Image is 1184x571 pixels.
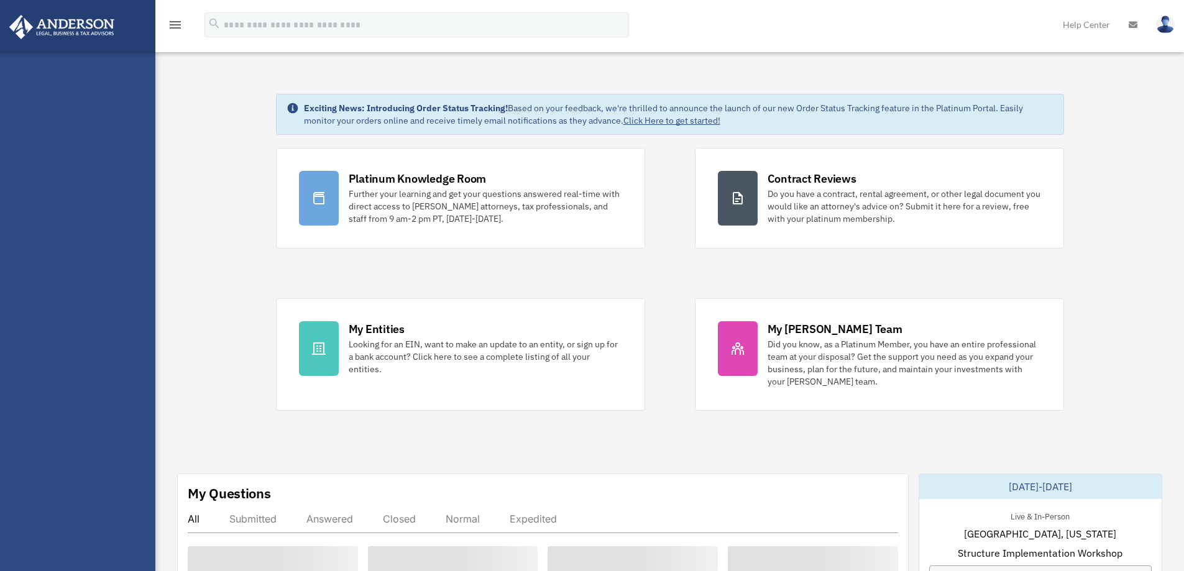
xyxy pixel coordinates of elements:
img: User Pic [1156,16,1175,34]
div: Based on your feedback, we're thrilled to announce the launch of our new Order Status Tracking fe... [304,102,1053,127]
div: My Entities [349,321,405,337]
div: [DATE]-[DATE] [919,474,1162,499]
a: Click Here to get started! [623,115,720,126]
div: All [188,513,200,525]
i: menu [168,17,183,32]
div: Closed [383,513,416,525]
div: Looking for an EIN, want to make an update to an entity, or sign up for a bank account? Click her... [349,338,622,375]
div: My [PERSON_NAME] Team [768,321,902,337]
div: Platinum Knowledge Room [349,171,487,186]
a: menu [168,22,183,32]
div: My Questions [188,484,271,503]
div: Further your learning and get your questions answered real-time with direct access to [PERSON_NAM... [349,188,622,225]
i: search [208,17,221,30]
a: Platinum Knowledge Room Further your learning and get your questions answered real-time with dire... [276,148,645,249]
div: Did you know, as a Platinum Member, you have an entire professional team at your disposal? Get th... [768,338,1041,388]
img: Anderson Advisors Platinum Portal [6,15,118,39]
a: My [PERSON_NAME] Team Did you know, as a Platinum Member, you have an entire professional team at... [695,298,1064,411]
span: [GEOGRAPHIC_DATA], [US_STATE] [964,526,1116,541]
div: Contract Reviews [768,171,856,186]
strong: Exciting News: Introducing Order Status Tracking! [304,103,508,114]
div: Normal [446,513,480,525]
a: Contract Reviews Do you have a contract, rental agreement, or other legal document you would like... [695,148,1064,249]
div: Answered [306,513,353,525]
span: Structure Implementation Workshop [958,546,1122,560]
div: Expedited [510,513,557,525]
a: My Entities Looking for an EIN, want to make an update to an entity, or sign up for a bank accoun... [276,298,645,411]
div: Submitted [229,513,277,525]
div: Do you have a contract, rental agreement, or other legal document you would like an attorney's ad... [768,188,1041,225]
div: Live & In-Person [1001,509,1080,522]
